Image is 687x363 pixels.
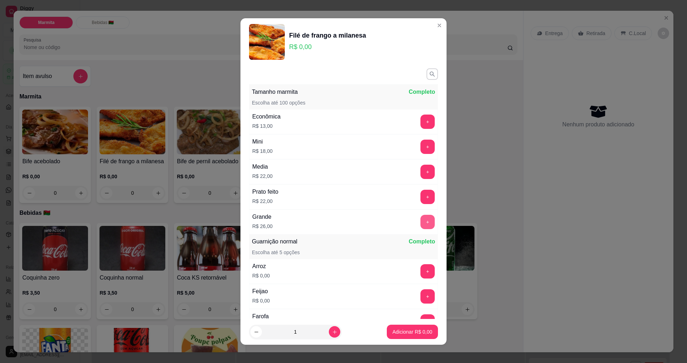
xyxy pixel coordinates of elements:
p: R$ 18,00 [252,147,273,155]
button: add [420,190,435,204]
div: Filé de frango a milanesa [289,30,366,40]
p: R$ 26,00 [252,223,273,230]
p: Adicionar R$ 0,00 [393,328,432,335]
button: add [420,165,435,179]
p: Tamanho marmita [252,88,298,96]
button: add [420,289,435,304]
div: Feijao [252,287,270,296]
button: add [420,264,435,279]
img: product-image [249,24,285,60]
button: Adicionar R$ 0,00 [387,325,438,339]
div: Prato feito [252,188,278,196]
div: Media [252,163,273,171]
div: Grande [252,213,273,221]
p: R$ 13,00 [252,122,281,130]
p: Escolha até 100 opções [252,99,305,106]
p: R$ 22,00 [252,198,278,205]
button: add [420,140,435,154]
p: Completo [409,88,435,96]
button: Close [434,20,445,31]
p: R$ 0,00 [252,297,270,304]
div: Arroz [252,262,270,271]
p: Escolha até 5 opções [252,249,300,256]
div: Econômica [252,112,281,121]
button: add [420,115,435,129]
p: R$ 22,00 [252,173,273,180]
button: decrease-product-quantity [250,326,262,338]
button: add [420,215,435,229]
p: Completo [409,237,435,246]
div: Farofa [252,312,270,321]
p: R$ 0,00 [252,272,270,279]
button: increase-product-quantity [329,326,340,338]
p: Guarnição normal [252,237,297,246]
button: add [420,314,435,329]
div: Mini [252,137,273,146]
p: R$ 0,00 [289,42,366,52]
